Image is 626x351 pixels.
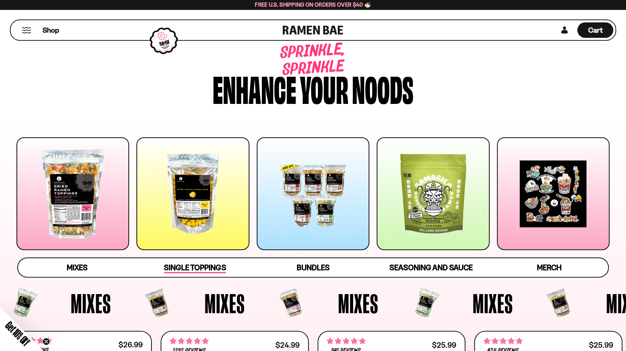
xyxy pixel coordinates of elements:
[255,1,371,8] span: Free U.S. Shipping on Orders over $40 🍜
[66,263,87,272] span: Mixes
[18,258,136,277] a: Mixes
[213,70,296,105] div: Enhance
[118,341,143,348] div: $26.99
[205,290,245,317] span: Mixes
[71,290,111,317] span: Mixes
[432,341,456,348] div: $25.99
[300,70,348,105] div: your
[490,258,608,277] a: Merch
[275,341,299,348] div: $24.99
[589,341,613,348] div: $25.99
[43,25,59,35] span: Shop
[338,290,378,317] span: Mixes
[164,263,226,273] span: Single Toppings
[170,336,209,346] span: 4.76 stars
[588,26,603,35] span: Cart
[537,263,561,272] span: Merch
[577,20,613,40] a: Cart
[372,258,490,277] a: Seasoning and Sauce
[483,336,522,346] span: 4.76 stars
[472,290,513,317] span: Mixes
[352,70,413,105] div: noods
[43,338,50,345] button: Close teaser
[22,27,32,33] button: Mobile Menu Trigger
[3,319,32,348] span: Get 10% Off
[43,22,59,38] a: Shop
[136,258,254,277] a: Single Toppings
[296,263,329,272] span: Bundles
[389,263,473,272] span: Seasoning and Sauce
[327,336,366,346] span: 4.75 stars
[254,258,372,277] a: Bundles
